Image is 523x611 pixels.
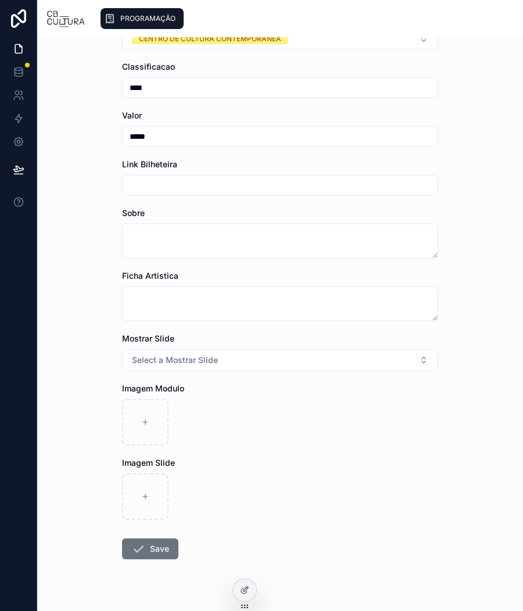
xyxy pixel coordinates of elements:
button: Select Button [122,349,438,371]
div: scrollable content [95,6,514,31]
span: Imagem Modulo [122,383,184,393]
span: PROGRAMAÇÃO [120,14,175,23]
span: Valor [122,110,142,120]
button: Select Button [122,27,438,49]
span: Ficha Artistica [122,271,178,281]
span: Sobre [122,208,145,218]
span: Mostrar Slide [122,333,174,343]
div: CENTRO DE CULTURA CONTEMPORÂNEA [139,34,281,44]
span: Select a Mostrar Slide [132,354,218,366]
img: App logo [46,9,85,28]
span: Imagem Slide [122,458,175,468]
span: Classificacao [122,62,175,71]
a: PROGRAMAÇÃO [101,8,184,29]
button: Save [122,538,178,559]
span: Link Bilheteira [122,159,177,169]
